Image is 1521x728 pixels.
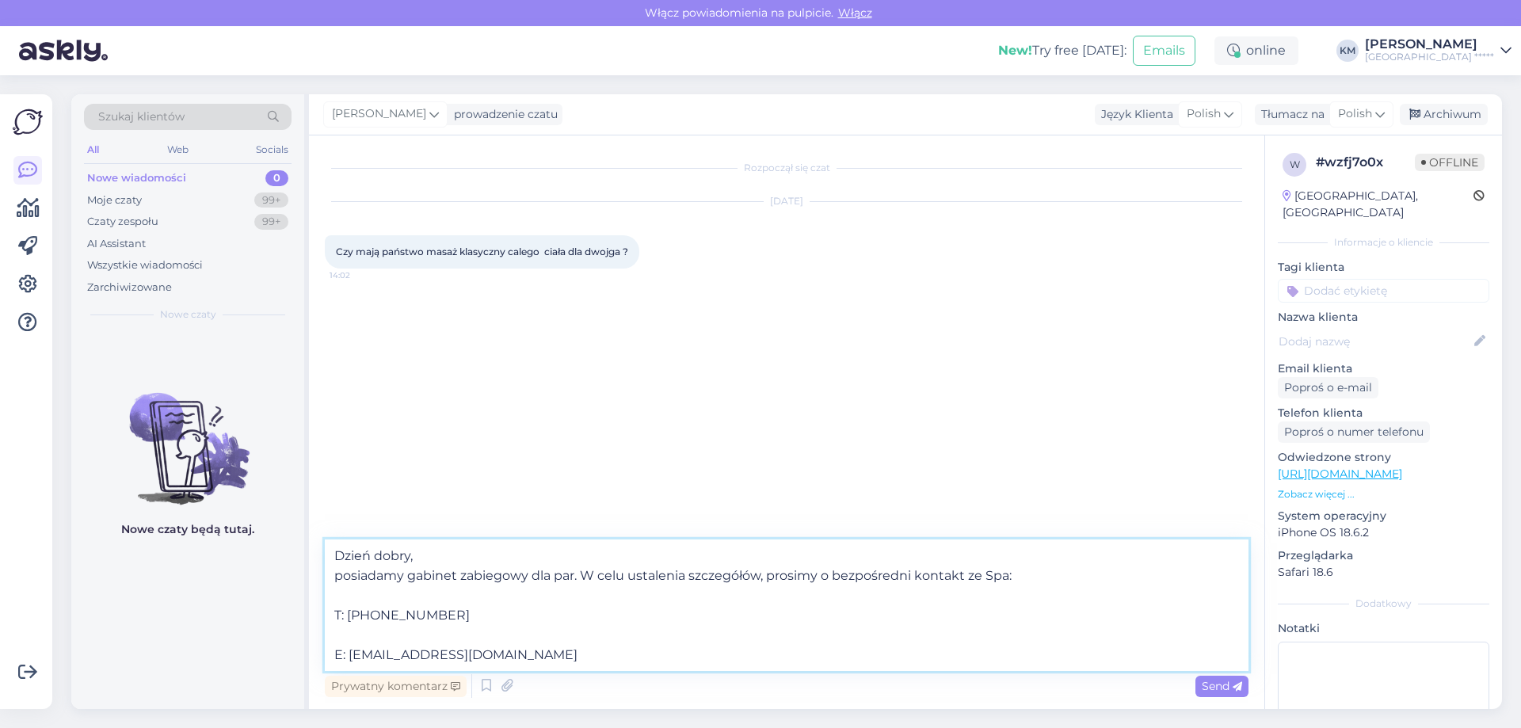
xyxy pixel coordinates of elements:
[1278,508,1489,524] p: System operacyjny
[13,107,43,137] img: Askly Logo
[71,364,304,507] img: No chats
[87,280,172,295] div: Zarchiwizowane
[1278,259,1489,276] p: Tagi klienta
[1336,40,1359,62] div: KM
[98,109,185,125] span: Szukaj klientów
[1278,279,1489,303] input: Dodać etykietę
[1278,235,1489,250] div: Informacje o kliencie
[1400,104,1488,125] div: Archiwum
[1133,36,1195,66] button: Emails
[998,41,1126,60] div: Try free [DATE]:
[87,236,146,252] div: AI Assistant
[164,139,192,160] div: Web
[1278,547,1489,564] p: Przeglądarka
[1365,38,1494,51] div: [PERSON_NAME]
[325,194,1248,208] div: [DATE]
[1278,360,1489,377] p: Email klienta
[1278,421,1430,443] div: Poproś o numer telefonu
[1290,158,1300,170] span: w
[448,106,558,123] div: prowadzenie czatu
[87,170,186,186] div: Nowe wiadomości
[1278,487,1489,501] p: Zobacz więcej ...
[325,539,1248,671] textarea: Dzień dobry, posiadamy gabinet zabiegowy dla par. W celu ustalenia szczegółów, prosimy o bezpośre...
[1278,309,1489,326] p: Nazwa klienta
[1415,154,1485,171] span: Offline
[998,43,1032,58] b: New!
[87,192,142,208] div: Moje czaty
[1279,333,1471,350] input: Dodaj nazwę
[84,139,102,160] div: All
[121,521,254,538] p: Nowe czaty będą tutaj.
[1255,106,1325,123] div: Tłumacz na
[1214,36,1298,65] div: online
[336,246,628,257] span: Czy mają państwo masaż klasyczny calego ciała dla dwojga ?
[1338,105,1372,123] span: Polish
[265,170,288,186] div: 0
[1278,597,1489,611] div: Dodatkowy
[1278,467,1402,481] a: [URL][DOMAIN_NAME]
[1187,105,1221,123] span: Polish
[325,676,467,697] div: Prywatny komentarz
[160,307,216,322] span: Nowe czaty
[1283,188,1473,221] div: [GEOGRAPHIC_DATA], [GEOGRAPHIC_DATA]
[1316,153,1415,172] div: # wzfj7o0x
[833,6,877,20] span: Włącz
[87,214,158,230] div: Czaty zespołu
[325,161,1248,175] div: Rozpoczął się czat
[87,257,203,273] div: Wszystkie wiadomości
[1278,524,1489,541] p: iPhone OS 18.6.2
[1278,405,1489,421] p: Telefon klienta
[1278,377,1378,398] div: Poproś o e-mail
[332,105,426,123] span: [PERSON_NAME]
[254,214,288,230] div: 99+
[1278,564,1489,581] p: Safari 18.6
[1095,106,1173,123] div: Język Klienta
[1278,449,1489,466] p: Odwiedzone strony
[330,269,389,281] span: 14:02
[1365,38,1511,63] a: [PERSON_NAME][GEOGRAPHIC_DATA] *****
[254,192,288,208] div: 99+
[1202,679,1242,693] span: Send
[253,139,292,160] div: Socials
[1278,620,1489,637] p: Notatki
